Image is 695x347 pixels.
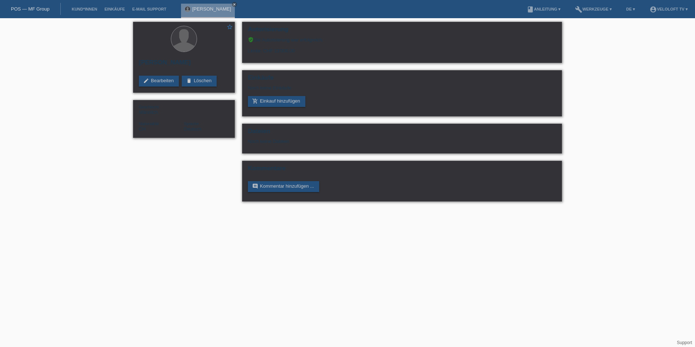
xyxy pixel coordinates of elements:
[186,78,192,84] i: delete
[248,128,556,139] h2: Dateien
[226,24,233,31] a: star_border
[248,181,319,192] a: commentKommentar hinzufügen ...
[248,74,556,85] h2: Einkäufe
[192,6,231,12] a: [PERSON_NAME]
[233,3,236,6] i: close
[523,7,564,11] a: bookAnleitung ▾
[101,7,128,11] a: Einkäufe
[184,126,201,132] span: Deutsch
[248,26,556,37] h2: Autorisierung
[139,126,146,132] span: Schweiz
[11,6,49,12] a: POS — MF Group
[248,139,470,144] div: Noch keine Dateien
[68,7,101,11] a: Kund*innen
[182,76,217,87] a: deleteLöschen
[139,105,159,109] span: Geschlecht
[527,6,534,13] i: book
[252,98,258,104] i: add_shopping_cart
[571,7,615,11] a: buildWerkzeuge ▾
[575,6,582,13] i: build
[226,24,233,30] i: star_border
[139,104,184,115] div: Männlich
[139,76,179,87] a: editBearbeiten
[139,121,159,126] span: Nationalität
[650,6,657,13] i: account_circle
[252,183,258,189] i: comment
[248,37,556,43] div: Die Autorisierung war erfolgreich.
[248,43,556,53] div: Limite: CHF 13'000.00
[677,340,692,345] a: Support
[129,7,170,11] a: E-Mail Support
[248,37,254,43] i: verified_user
[248,96,305,107] a: add_shopping_cartEinkauf hinzufügen
[623,7,639,11] a: DE ▾
[143,78,149,84] i: edit
[646,7,691,11] a: account_circleVeloLoft TV ▾
[232,2,237,7] a: close
[184,121,199,126] span: Sprache
[248,85,556,96] div: Noch keine Einkäufe
[248,165,556,176] h2: Kommentare
[139,59,229,70] h2: [PERSON_NAME]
